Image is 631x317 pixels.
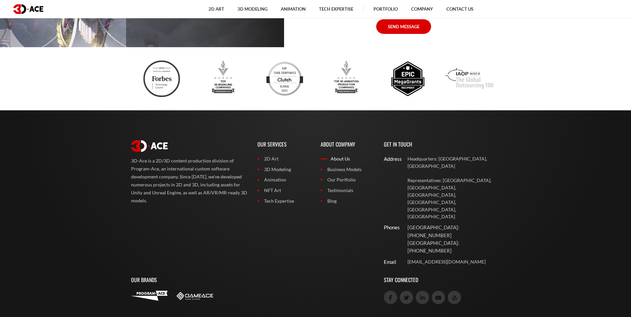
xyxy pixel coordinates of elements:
[384,134,500,155] p: Get In Touch
[321,134,374,155] p: About Company
[131,157,247,205] p: 3D-Ace is a 2D/3D content production division of Program-Ace, an international custom software de...
[257,197,311,205] a: Tech Expertise
[257,176,311,183] a: Animation
[321,197,374,205] a: Blog
[328,60,365,97] img: Top 3d animation production companies designrush 2023
[321,176,374,183] a: Our Portfolio
[257,166,311,173] a: 3D Modeling
[407,155,500,220] a: Headquarters: [GEOGRAPHIC_DATA], [GEOGRAPHIC_DATA] Representatives: [GEOGRAPHIC_DATA], [GEOGRAPHI...
[131,140,168,152] img: logo white
[407,258,500,265] a: [EMAIL_ADDRESS][DOMAIN_NAME]
[177,292,213,300] img: Game-Ace
[143,60,180,97] img: Ftc badge 3d ace 2024
[407,155,500,170] p: Headquarters: [GEOGRAPHIC_DATA], [GEOGRAPHIC_DATA]
[384,258,395,266] div: Email
[257,155,311,162] a: 2D Art
[266,60,303,97] img: Clutch top developers
[445,60,493,97] img: Iaop award
[407,177,500,220] p: Representatives: [GEOGRAPHIC_DATA], [GEOGRAPHIC_DATA], [GEOGRAPHIC_DATA], [GEOGRAPHIC_DATA], [GEO...
[131,291,168,301] img: Program-Ace
[13,4,43,14] img: logo dark
[390,60,426,97] img: Epic megagrants recipient
[205,60,241,97] img: Top 3d modeling companies designrush award 2023
[321,166,374,173] a: Business Models
[257,187,311,194] a: NFT Art
[384,155,395,163] div: Address
[321,187,374,194] a: Testimonials
[384,269,500,291] p: Stay Connected
[384,224,395,231] div: Phones
[407,239,500,255] p: [GEOGRAPHIC_DATA]: [PHONE_NUMBER]
[257,134,311,155] p: Our Services
[131,269,374,291] p: Our Brands
[407,224,500,239] p: [GEOGRAPHIC_DATA]: [PHONE_NUMBER]
[376,19,431,34] button: SEND MESSAGE
[321,155,374,162] a: About Us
